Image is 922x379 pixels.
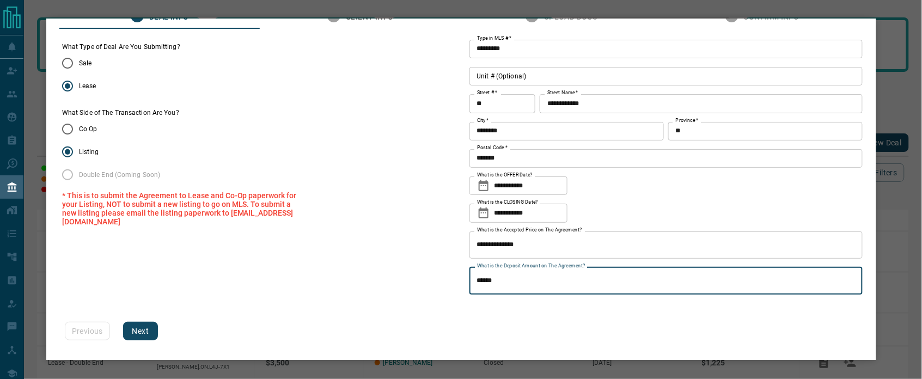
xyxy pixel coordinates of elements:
label: Street # [477,89,497,96]
button: Next [123,322,158,340]
label: Province [676,117,698,124]
label: What Side of The Transaction Are You? [62,108,179,118]
span: Sale [79,58,91,68]
span: Listing [79,147,99,157]
span: Double End (Coming Soon) [79,170,161,180]
legend: What Type of Deal Are You Submitting? [62,42,180,52]
label: Street Name [547,89,578,96]
label: What is the Deposit Amount on The Agreement? [477,262,585,270]
label: What is the OFFER Date? [477,172,533,179]
label: What is the Accepted Price on The Agreement? [477,227,582,234]
span: Lease [79,81,96,91]
label: What is the CLOSING Date? [477,199,538,206]
label: Postal Code [477,144,508,151]
label: City [477,117,489,124]
p: * This is to submit the Agreement to Lease and Co-Op paperwork for your Listing, NOT to submit a ... [62,191,298,226]
label: Type in MLS # [477,35,511,42]
span: Co Op [79,124,97,134]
